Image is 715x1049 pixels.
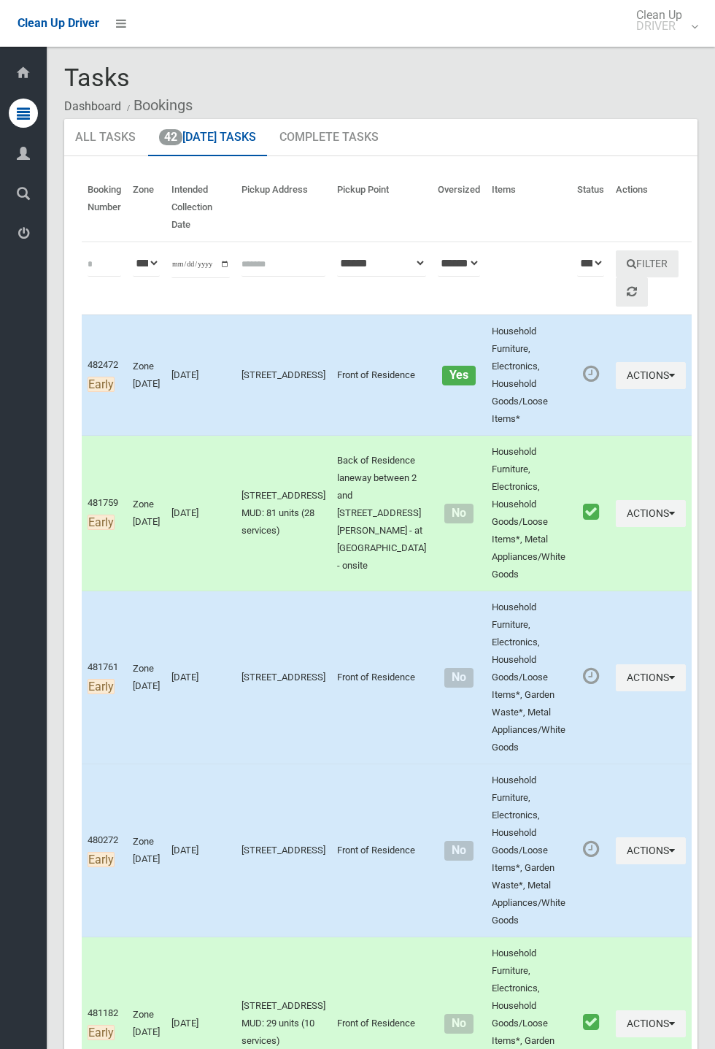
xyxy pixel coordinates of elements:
td: [DATE] [166,764,236,937]
td: Household Furniture, Electronics, Household Goods/Loose Items*, Metal Appliances/White Goods [486,436,571,591]
button: Actions [616,500,686,527]
th: Pickup Address [236,174,331,242]
td: [DATE] [166,315,236,436]
button: Actions [616,362,686,389]
td: [DATE] [166,436,236,591]
td: [STREET_ADDRESS] [236,764,331,937]
td: Back of Residence laneway between 2 and [STREET_ADDRESS][PERSON_NAME] - at [GEOGRAPHIC_DATA] - on... [331,436,432,591]
span: Tasks [64,63,130,92]
li: Bookings [123,92,193,119]
td: Household Furniture, Electronics, Household Goods/Loose Items* [486,315,571,436]
button: Actions [616,837,686,864]
a: All Tasks [64,119,147,157]
span: Early [88,679,115,694]
span: Early [88,852,115,867]
td: Zone [DATE] [127,591,166,764]
td: [STREET_ADDRESS] [236,591,331,764]
h4: Normal sized [438,507,480,520]
span: Yes [442,366,475,385]
span: No [444,841,473,861]
td: [STREET_ADDRESS] [236,315,331,436]
a: Complete Tasks [268,119,390,157]
td: [STREET_ADDRESS] MUD: 81 units (28 services) [236,436,331,591]
td: Front of Residence [331,591,432,764]
td: [DATE] [166,591,236,764]
a: Clean Up Driver [18,12,99,34]
span: Early [88,1025,115,1040]
h4: Oversized [438,369,480,382]
a: 42[DATE] Tasks [148,119,267,157]
span: 42 [159,129,182,145]
th: Intended Collection Date [166,174,236,242]
td: 480272 [82,764,127,937]
span: No [444,504,473,523]
button: Actions [616,664,686,691]
th: Items [486,174,571,242]
td: Zone [DATE] [127,436,166,591]
td: Household Furniture, Electronics, Household Goods/Loose Items*, Garden Waste*, Metal Appliances/W... [486,591,571,764]
td: Household Furniture, Electronics, Household Goods/Loose Items*, Garden Waste*, Metal Appliances/W... [486,764,571,937]
h4: Normal sized [438,1018,480,1030]
button: Actions [616,1010,686,1037]
h4: Normal sized [438,672,480,684]
span: No [444,668,473,688]
span: No [444,1014,473,1034]
i: Booking marked as collected. [583,1013,599,1031]
a: Dashboard [64,99,121,113]
span: Early [88,515,115,530]
i: Booking awaiting collection. Mark as collected or report issues to complete task. [583,364,599,383]
i: Booking awaiting collection. Mark as collected or report issues to complete task. [583,666,599,685]
span: Early [88,377,115,392]
th: Pickup Point [331,174,432,242]
td: Zone [DATE] [127,764,166,937]
i: Booking awaiting collection. Mark as collected or report issues to complete task. [583,839,599,858]
span: Clean Up [629,9,697,31]
button: Filter [616,250,679,277]
th: Actions [610,174,692,242]
i: Booking marked as collected. [583,502,599,521]
th: Zone [127,174,166,242]
th: Booking Number [82,174,127,242]
td: 481761 [82,591,127,764]
td: Front of Residence [331,315,432,436]
th: Status [571,174,610,242]
td: Zone [DATE] [127,315,166,436]
span: Clean Up Driver [18,16,99,30]
td: 481759 [82,436,127,591]
th: Oversized [432,174,486,242]
td: Front of Residence [331,764,432,937]
small: DRIVER [636,20,682,31]
td: 482472 [82,315,127,436]
h4: Normal sized [438,845,480,857]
